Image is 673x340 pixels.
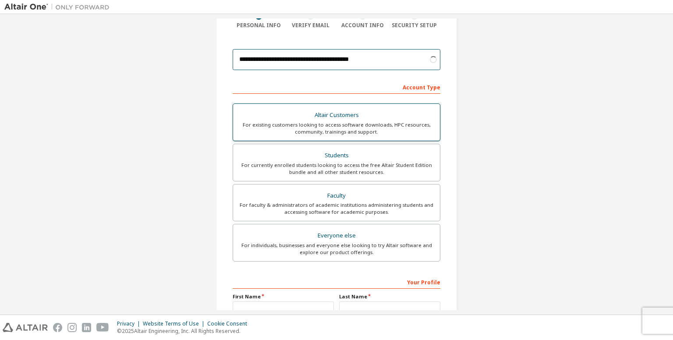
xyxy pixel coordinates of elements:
img: instagram.svg [67,323,77,332]
div: Everyone else [238,230,435,242]
div: Verify Email [285,22,337,29]
div: Security Setup [389,22,441,29]
div: Account Type [233,80,440,94]
div: Privacy [117,320,143,327]
img: altair_logo.svg [3,323,48,332]
div: Personal Info [233,22,285,29]
img: Altair One [4,3,114,11]
div: Students [238,149,435,162]
div: Website Terms of Use [143,320,207,327]
div: Faculty [238,190,435,202]
div: For faculty & administrators of academic institutions administering students and accessing softwa... [238,202,435,216]
div: Account Info [336,22,389,29]
div: Cookie Consent [207,320,252,327]
p: © 2025 Altair Engineering, Inc. All Rights Reserved. [117,327,252,335]
label: Last Name [339,293,440,300]
div: Your Profile [233,275,440,289]
div: Altair Customers [238,109,435,121]
label: First Name [233,293,334,300]
img: youtube.svg [96,323,109,332]
div: For individuals, businesses and everyone else looking to try Altair software and explore our prod... [238,242,435,256]
div: For currently enrolled students looking to access the free Altair Student Edition bundle and all ... [238,162,435,176]
img: facebook.svg [53,323,62,332]
img: linkedin.svg [82,323,91,332]
div: For existing customers looking to access software downloads, HPC resources, community, trainings ... [238,121,435,135]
